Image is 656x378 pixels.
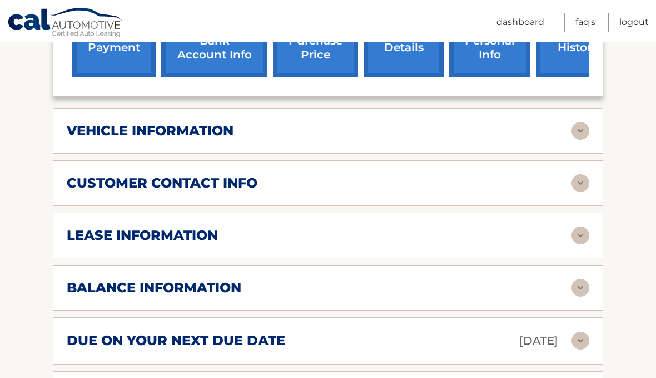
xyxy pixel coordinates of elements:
[571,279,589,297] img: accordion-rest.svg
[519,331,558,351] p: [DATE]
[67,227,218,244] h2: lease information
[67,122,233,139] h2: vehicle information
[571,227,589,244] img: accordion-rest.svg
[7,7,124,40] a: Cal Automotive
[571,332,589,350] img: accordion-rest.svg
[575,13,595,32] a: FAQ's
[67,175,257,192] h2: customer contact info
[67,279,241,296] h2: balance information
[619,13,649,32] a: Logout
[67,332,285,349] h2: due on your next due date
[571,122,589,140] img: accordion-rest.svg
[571,174,589,192] img: accordion-rest.svg
[496,13,544,32] a: Dashboard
